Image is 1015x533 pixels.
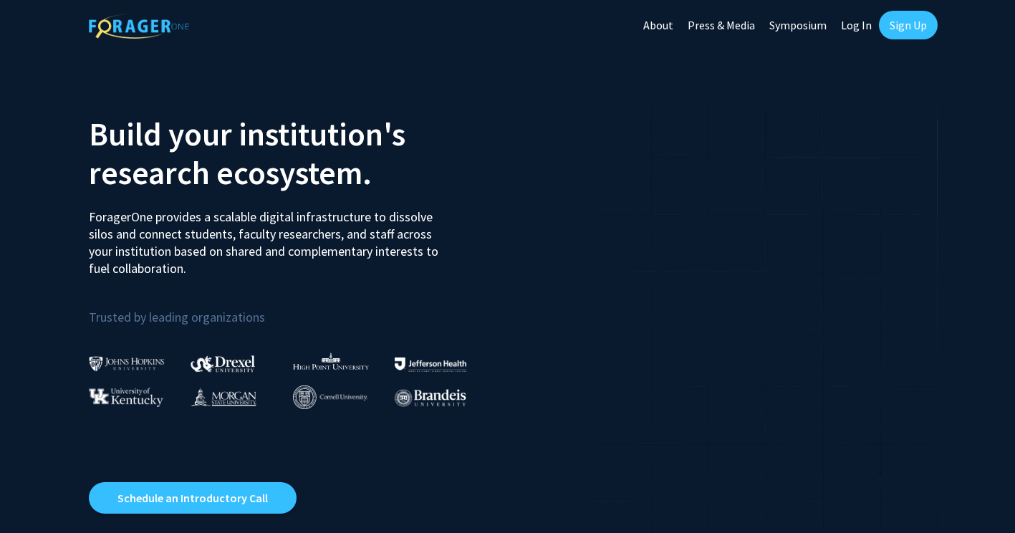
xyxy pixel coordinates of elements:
[89,115,497,192] h2: Build your institution's research ecosystem.
[293,385,367,409] img: Cornell University
[395,389,466,407] img: Brandeis University
[191,355,255,372] img: Drexel University
[191,388,256,406] img: Morgan State University
[293,352,369,370] img: High Point University
[89,289,497,328] p: Trusted by leading organizations
[89,482,297,514] a: Opens in a new tab
[89,356,165,371] img: Johns Hopkins University
[395,357,466,371] img: Thomas Jefferson University
[89,388,163,407] img: University of Kentucky
[879,11,938,39] a: Sign Up
[89,198,448,277] p: ForagerOne provides a scalable digital infrastructure to dissolve silos and connect students, fac...
[89,14,189,39] img: ForagerOne Logo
